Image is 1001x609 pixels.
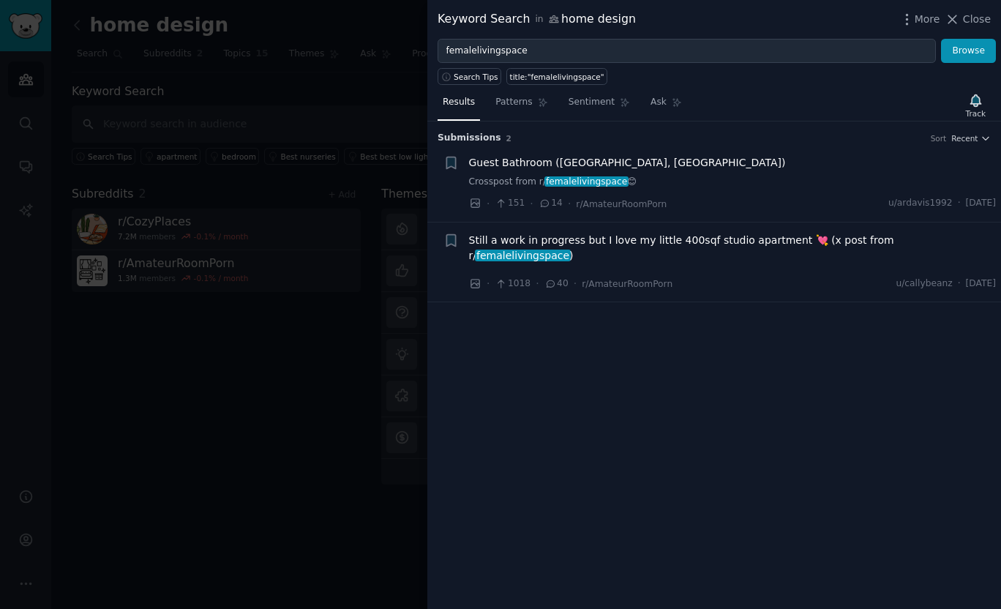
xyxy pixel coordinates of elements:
span: r/AmateurRoomPorn [582,279,672,289]
span: femalelivingspace [475,250,571,261]
span: 2 [506,134,511,143]
button: Recent [951,133,991,143]
div: Keyword Search home design [438,10,636,29]
div: title:"femalelivingspace" [510,72,604,82]
span: Close [963,12,991,27]
span: 151 [495,197,525,210]
span: r/AmateurRoomPorn [576,199,667,209]
span: [DATE] [966,277,996,291]
span: 14 [539,197,563,210]
a: Still a work in progress but I love my little 400sqf studio apartment 💘 (x post from r/femalelivi... [469,233,997,264]
span: u/ardavis1992 [888,197,953,210]
span: in [535,13,543,26]
span: More [915,12,940,27]
span: Results [443,96,475,109]
button: Search Tips [438,68,501,85]
span: · [487,276,490,291]
div: Sort [931,133,947,143]
button: More [899,12,940,27]
input: Try a keyword related to your business [438,39,936,64]
span: · [574,276,577,291]
span: Sentiment [569,96,615,109]
span: Search Tips [454,72,498,82]
span: · [568,196,571,212]
a: Sentiment [563,91,635,121]
span: [DATE] [966,197,996,210]
button: Browse [941,39,996,64]
span: femalelivingspace [544,176,629,187]
span: u/callybeanz [896,277,952,291]
span: 1018 [495,277,531,291]
a: Ask [645,91,687,121]
span: · [958,277,961,291]
span: Ask [651,96,667,109]
a: Patterns [490,91,552,121]
a: title:"femalelivingspace" [506,68,607,85]
button: Close [945,12,991,27]
span: · [487,196,490,212]
span: Still a work in progress but I love my little 400sqf studio apartment 💘 (x post from r/ ) [469,233,997,264]
span: · [536,276,539,291]
span: Patterns [495,96,532,109]
button: Track [961,90,991,121]
div: Track [966,108,986,119]
span: Submission s [438,132,501,145]
span: · [530,196,533,212]
span: · [958,197,961,210]
a: Guest Bathroom ([GEOGRAPHIC_DATA], [GEOGRAPHIC_DATA]) [469,155,786,171]
span: Recent [951,133,978,143]
span: 40 [544,277,569,291]
a: Crosspost from r/femalelivingspace😊 [469,176,997,189]
a: Results [438,91,480,121]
